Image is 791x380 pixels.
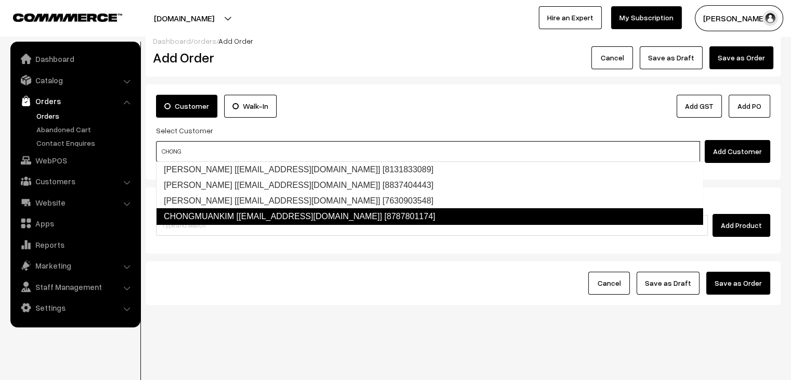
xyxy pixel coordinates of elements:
a: Staff Management [13,277,137,296]
div: Domain Overview [40,61,93,68]
img: tab_domain_overview_orange.svg [28,60,36,69]
button: Cancel [591,46,633,69]
a: CHONGMUANKIM [[EMAIL_ADDRESS][DOMAIN_NAME]] [8787801174] [156,208,703,225]
a: Dashboard [153,36,191,45]
a: [PERSON_NAME] [[EMAIL_ADDRESS][DOMAIN_NAME]] [8837404443] [157,178,703,193]
img: user [762,10,778,26]
a: COMMMERCE [13,10,104,23]
div: / / [153,35,773,46]
a: Contact Enquires [34,137,137,148]
button: Add Customer [705,140,770,163]
button: Cancel [588,272,630,295]
a: Reports [13,235,137,254]
button: [PERSON_NAME]… [695,5,783,31]
div: Keywords by Traffic [115,61,175,68]
a: Add GST [677,95,722,118]
input: Type and Search [156,215,708,236]
button: Save as Order [706,272,770,295]
button: Save as Draft [640,46,703,69]
label: Customer [156,95,217,118]
label: Select Customer [156,125,213,136]
a: [PERSON_NAME] [[EMAIL_ADDRESS][DOMAIN_NAME]] [7630903548] [157,193,703,209]
button: Save as Draft [637,272,699,295]
a: orders [193,36,216,45]
label: Walk-In [224,95,277,118]
img: COMMMERCE [13,14,122,21]
img: website_grey.svg [17,27,25,35]
img: tab_keywords_by_traffic_grey.svg [103,60,112,69]
a: Settings [13,298,137,317]
img: logo_orange.svg [17,17,25,25]
a: Orders [13,92,137,110]
input: Search by name, email, or phone [156,141,700,162]
a: Hire an Expert [539,6,602,29]
button: [DOMAIN_NAME] [118,5,251,31]
a: Abandoned Cart [34,124,137,135]
a: Orders [34,110,137,121]
button: Add Product [712,214,770,237]
div: v 4.0.25 [29,17,51,25]
button: Add PO [729,95,770,118]
h2: Add Order [153,49,349,66]
a: [PERSON_NAME] [[EMAIL_ADDRESS][DOMAIN_NAME]] [8131833089] [157,162,703,178]
a: Marketing [13,256,137,275]
a: Website [13,193,137,212]
span: Add Order [218,36,253,45]
a: WebPOS [13,151,137,170]
a: Customers [13,172,137,191]
div: Domain: [DOMAIN_NAME] [27,27,114,35]
a: Apps [13,214,137,233]
a: Dashboard [13,49,137,68]
a: Catalog [13,71,137,90]
a: My Subscription [611,6,682,29]
button: Save as Order [709,46,773,69]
